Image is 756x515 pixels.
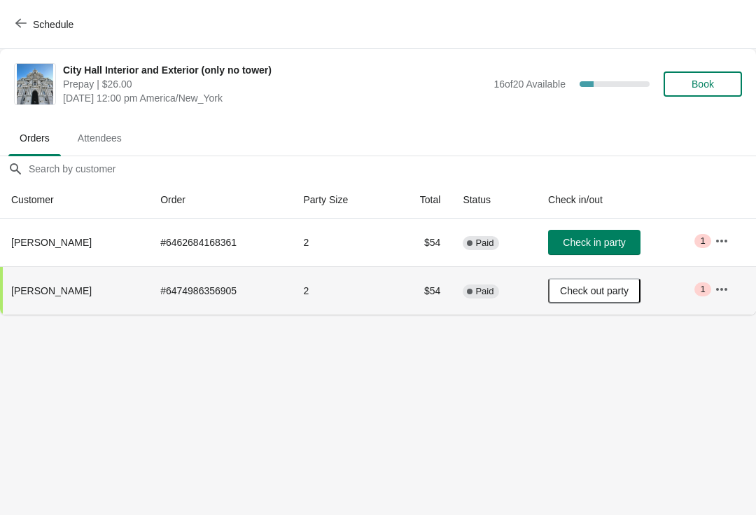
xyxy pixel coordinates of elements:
span: Check out party [560,285,629,296]
td: # 6462684168361 [149,219,292,266]
span: Check in party [563,237,625,248]
button: Book [664,71,742,97]
th: Party Size [292,181,389,219]
span: Book [692,78,714,90]
td: 2 [292,219,389,266]
th: Order [149,181,292,219]
th: Check in/out [537,181,703,219]
span: Paid [475,286,493,297]
span: [DATE] 12:00 pm America/New_York [63,91,486,105]
button: Check in party [548,230,640,255]
span: 1 [700,284,705,295]
th: Status [451,181,537,219]
span: City Hall Interior and Exterior (only no tower) [63,63,486,77]
span: Attendees [66,125,133,151]
span: 1 [700,235,705,247]
span: [PERSON_NAME] [11,285,92,296]
button: Check out party [548,278,640,303]
th: Total [389,181,451,219]
span: Orders [8,125,61,151]
span: Paid [475,238,493,249]
td: # 6474986356905 [149,266,292,315]
span: [PERSON_NAME] [11,237,92,248]
input: Search by customer [28,156,756,181]
span: Prepay | $26.00 [63,77,486,91]
td: $54 [389,219,451,266]
img: City Hall Interior and Exterior (only no tower) [17,64,54,104]
td: 2 [292,266,389,315]
td: $54 [389,266,451,315]
span: 16 of 20 Available [493,78,566,90]
span: Schedule [33,19,73,30]
button: Schedule [7,12,85,37]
